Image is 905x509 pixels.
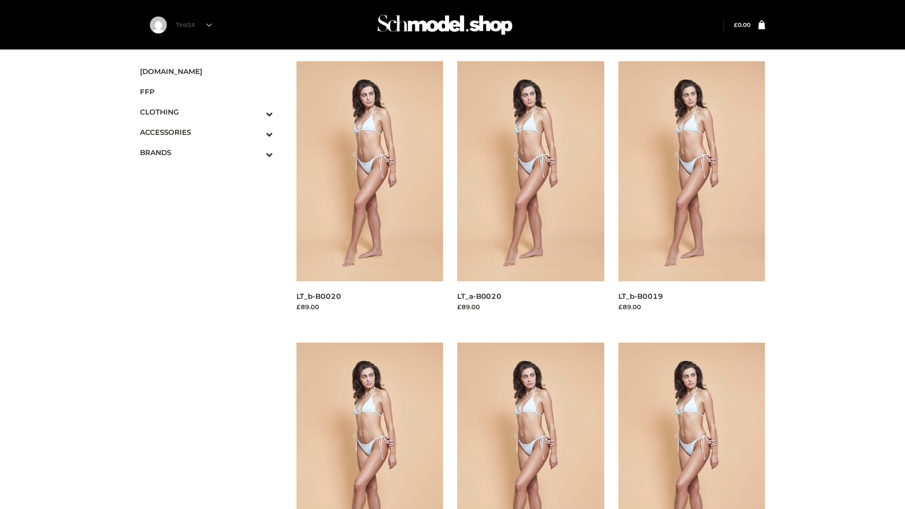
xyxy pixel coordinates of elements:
button: Toggle Submenu [240,142,273,163]
a: BRANDSToggle Submenu [140,142,273,163]
a: Test14 [176,21,212,28]
span: CLOTHING [140,107,273,117]
a: LT_b-B0020 [296,292,341,301]
span: [DOMAIN_NAME] [140,66,273,77]
span: BRANDS [140,147,273,158]
div: £89.00 [296,302,444,312]
div: £89.00 [457,302,604,312]
span: £ [734,21,738,28]
button: Toggle Submenu [240,122,273,142]
div: £89.00 [618,302,765,312]
a: [DOMAIN_NAME] [140,61,273,82]
a: ACCESSORIESToggle Submenu [140,122,273,142]
a: FFP [140,82,273,102]
img: Schmodel Admin 964 [374,6,516,43]
a: Read more [296,313,331,320]
bdi: 0.00 [734,21,750,28]
a: Read more [618,313,653,320]
a: £0.00 [734,21,750,28]
a: LT_a-B0020 [457,292,502,301]
a: CLOTHINGToggle Submenu [140,102,273,122]
a: Read more [457,313,492,320]
button: Toggle Submenu [240,102,273,122]
a: LT_b-B0019 [618,292,663,301]
span: ACCESSORIES [140,127,273,138]
span: FFP [140,86,273,97]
